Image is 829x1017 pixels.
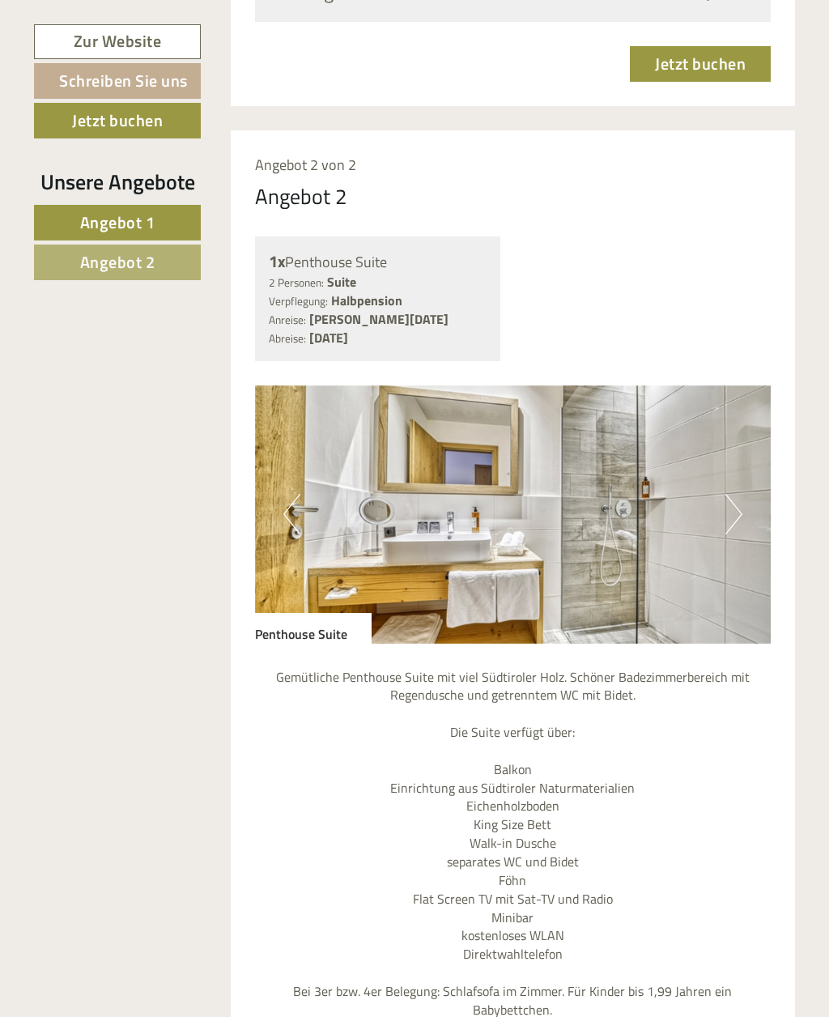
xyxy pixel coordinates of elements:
[80,210,155,235] span: Angebot 1
[269,330,306,347] small: Abreise:
[630,46,771,82] a: Jetzt buchen
[309,328,348,347] b: [DATE]
[269,312,306,328] small: Anreise:
[255,385,772,644] img: image
[34,103,201,138] a: Jetzt buchen
[725,494,742,534] button: Next
[255,154,356,176] span: Angebot 2 von 2
[331,291,402,310] b: Halbpension
[255,613,372,644] div: Penthouse Suite
[34,24,201,59] a: Zur Website
[283,494,300,534] button: Previous
[255,181,347,211] div: Angebot 2
[34,167,201,197] div: Unsere Angebote
[269,250,487,274] div: Penthouse Suite
[80,249,155,274] span: Angebot 2
[309,309,449,329] b: [PERSON_NAME][DATE]
[269,274,324,291] small: 2 Personen:
[327,272,356,291] b: Suite
[269,249,285,274] b: 1x
[34,63,201,99] a: Schreiben Sie uns
[269,293,328,309] small: Verpflegung:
